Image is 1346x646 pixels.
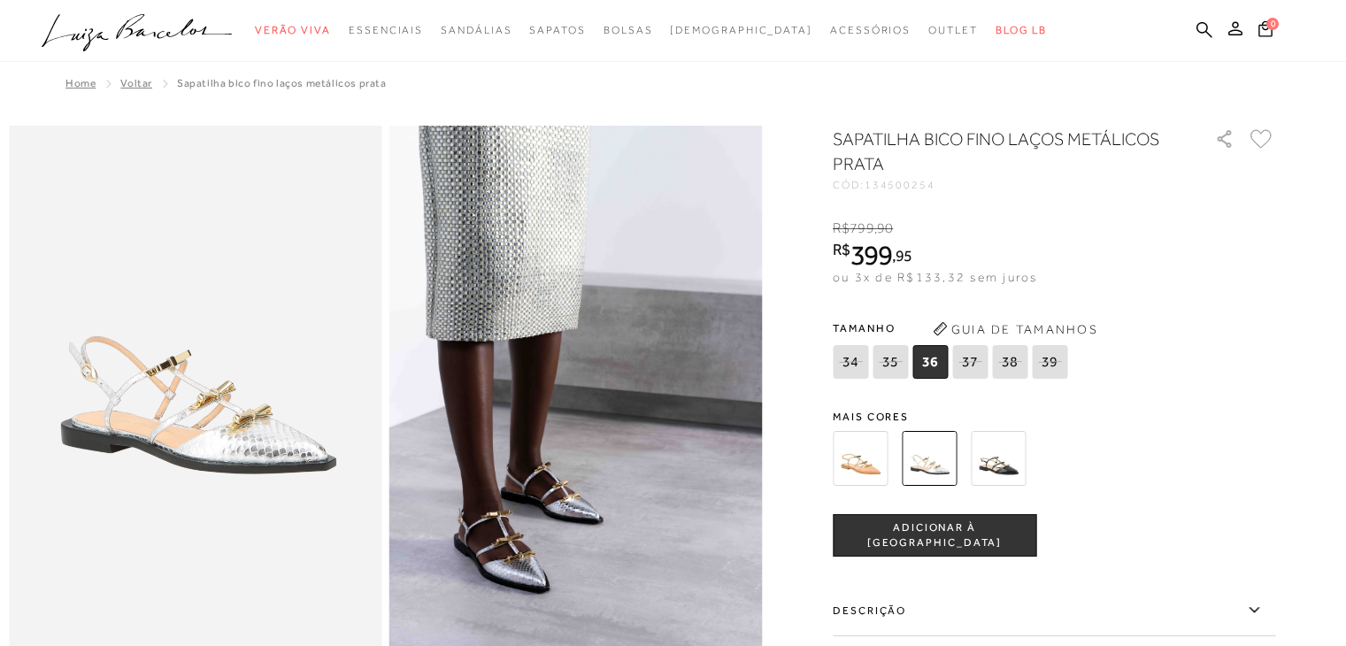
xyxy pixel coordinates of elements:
[833,514,1036,557] button: ADICIONAR À [GEOGRAPHIC_DATA]
[834,520,1035,551] span: ADICIONAR À [GEOGRAPHIC_DATA]
[833,127,1165,176] h1: SAPATILHA BICO FINO LAÇOS METÁLICOS PRATA
[996,24,1047,36] span: BLOG LB
[928,14,978,47] a: noSubCategoriesText
[65,77,96,89] a: Home
[441,24,511,36] span: Sandálias
[865,179,935,191] span: 134500254
[349,14,423,47] a: noSubCategoriesText
[1032,345,1067,379] span: 39
[928,24,978,36] span: Outlet
[902,431,957,486] img: SAPATILHA BICO FINO LAÇOS METÁLICOS PRATA
[255,14,331,47] a: noSubCategoriesText
[830,24,911,36] span: Acessórios
[833,345,868,379] span: 34
[833,411,1275,422] span: Mais cores
[120,77,152,89] a: Voltar
[833,585,1275,636] label: Descrição
[896,246,912,265] span: 95
[833,242,850,258] i: R$
[830,14,911,47] a: noSubCategoriesText
[927,315,1104,343] button: Guia de Tamanhos
[604,14,653,47] a: noSubCategoriesText
[952,345,988,379] span: 37
[971,431,1026,486] img: SAPATILHA BICO FINO LAÇOS METÁLICOS PRETA
[833,315,1072,342] span: Tamanho
[996,14,1047,47] a: BLOG LB
[912,345,948,379] span: 36
[874,220,894,236] i: ,
[850,220,873,236] span: 799
[177,77,387,89] span: SAPATILHA BICO FINO LAÇOS METÁLICOS PRATA
[873,345,908,379] span: 35
[1253,19,1278,43] button: 0
[877,220,893,236] span: 90
[604,24,653,36] span: Bolsas
[255,24,331,36] span: Verão Viva
[670,14,812,47] a: noSubCategoriesText
[1266,18,1279,30] span: 0
[529,14,585,47] a: noSubCategoriesText
[833,270,1037,284] span: ou 3x de R$133,32 sem juros
[833,431,888,486] img: SAPATILHA BICO FINO LAÇOS METÁLICOS BLUSH
[992,345,1027,379] span: 38
[349,24,423,36] span: Essenciais
[441,14,511,47] a: noSubCategoriesText
[670,24,812,36] span: [DEMOGRAPHIC_DATA]
[892,248,912,264] i: ,
[529,24,585,36] span: Sapatos
[833,220,850,236] i: R$
[850,239,892,271] span: 399
[833,180,1187,190] div: CÓD:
